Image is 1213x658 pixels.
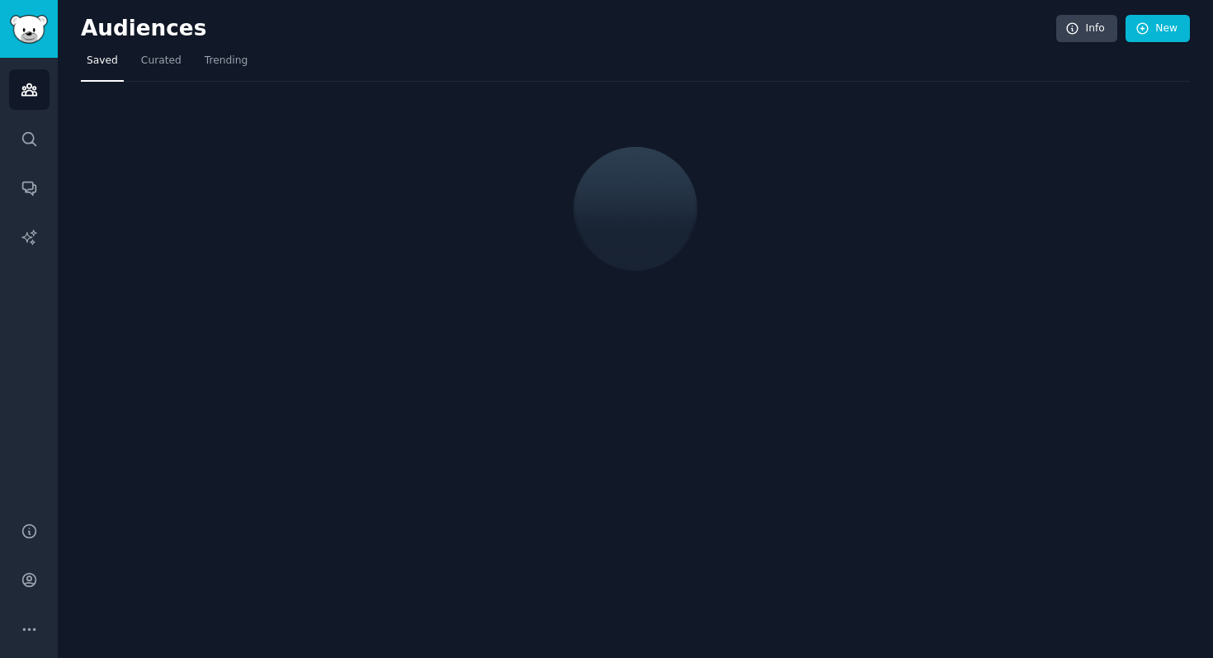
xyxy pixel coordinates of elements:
a: Info [1056,15,1117,43]
span: Saved [87,54,118,69]
a: New [1126,15,1190,43]
span: Trending [205,54,248,69]
h2: Audiences [81,16,1056,42]
a: Saved [81,48,124,82]
img: GummySearch logo [10,15,48,44]
a: Trending [199,48,253,82]
span: Curated [141,54,182,69]
a: Curated [135,48,187,82]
